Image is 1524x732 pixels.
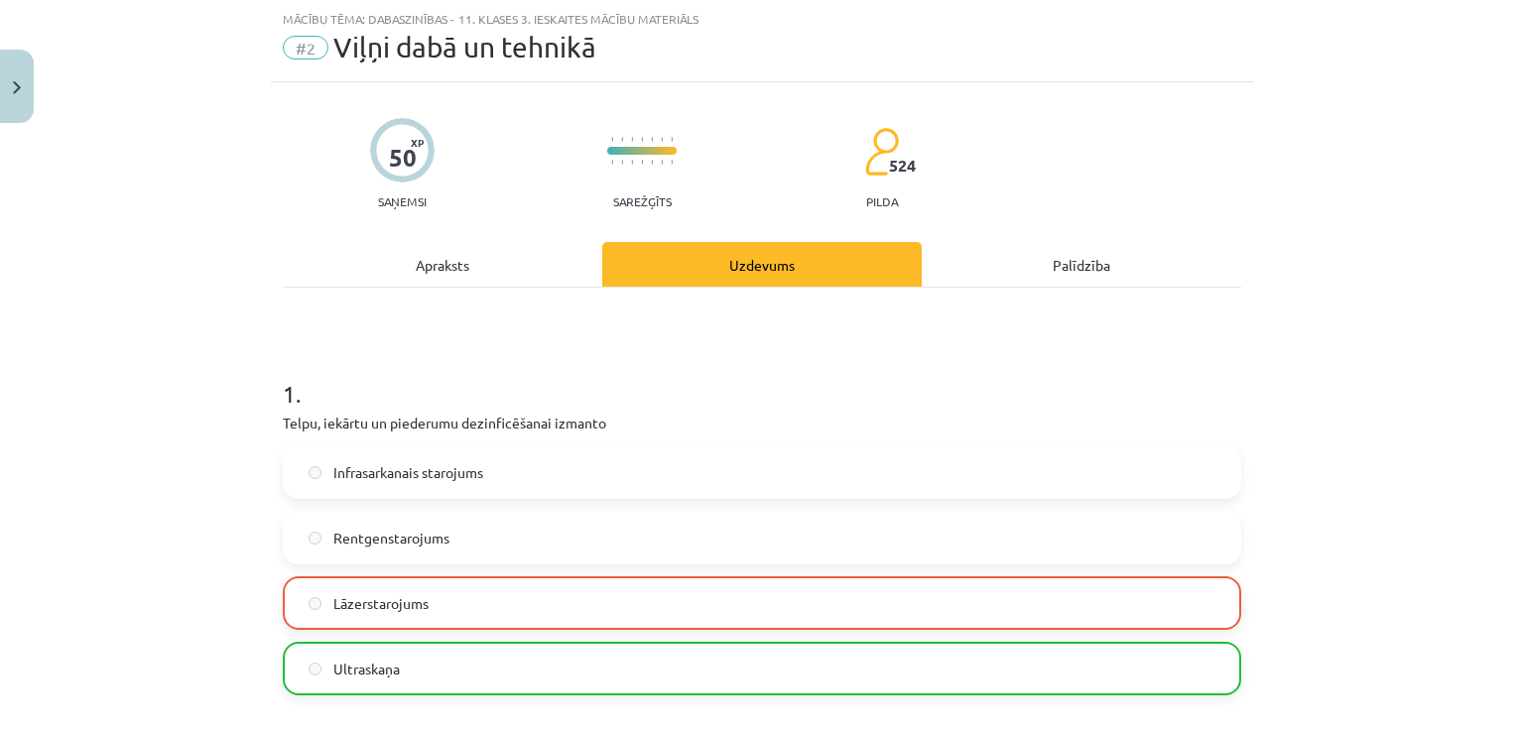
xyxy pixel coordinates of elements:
[309,663,321,675] input: Ultraskaņa
[333,659,400,679] span: Ultraskaņa
[283,345,1241,407] h1: 1 .
[621,137,623,142] img: icon-short-line-57e1e144782c952c97e751825c79c345078a6d821885a25fce030b3d8c18986b.svg
[411,137,424,148] span: XP
[333,528,449,549] span: Rentgenstarojums
[283,413,1241,433] p: Telpu, iekārtu un piederumu dezinficēšanai izmanto
[864,127,899,177] img: students-c634bb4e5e11cddfef0936a35e636f08e4e9abd3cc4e673bd6f9a4125e45ecb1.svg
[370,194,435,208] p: Saņemsi
[283,36,328,60] span: #2
[613,194,672,208] p: Sarežģīts
[309,532,321,545] input: Rentgenstarojums
[889,157,916,175] span: 524
[333,593,429,614] span: Lāzerstarojums
[661,160,663,165] img: icon-short-line-57e1e144782c952c97e751825c79c345078a6d821885a25fce030b3d8c18986b.svg
[611,137,613,142] img: icon-short-line-57e1e144782c952c97e751825c79c345078a6d821885a25fce030b3d8c18986b.svg
[641,137,643,142] img: icon-short-line-57e1e144782c952c97e751825c79c345078a6d821885a25fce030b3d8c18986b.svg
[283,12,1241,26] div: Mācību tēma: Dabaszinības - 11. klases 3. ieskaites mācību materiāls
[611,160,613,165] img: icon-short-line-57e1e144782c952c97e751825c79c345078a6d821885a25fce030b3d8c18986b.svg
[631,160,633,165] img: icon-short-line-57e1e144782c952c97e751825c79c345078a6d821885a25fce030b3d8c18986b.svg
[671,137,673,142] img: icon-short-line-57e1e144782c952c97e751825c79c345078a6d821885a25fce030b3d8c18986b.svg
[651,137,653,142] img: icon-short-line-57e1e144782c952c97e751825c79c345078a6d821885a25fce030b3d8c18986b.svg
[333,462,483,483] span: Infrasarkanais starojums
[389,144,417,172] div: 50
[661,137,663,142] img: icon-short-line-57e1e144782c952c97e751825c79c345078a6d821885a25fce030b3d8c18986b.svg
[602,242,922,287] div: Uzdevums
[333,31,596,63] span: Viļņi dabā un tehnikā
[866,194,898,208] p: pilda
[631,137,633,142] img: icon-short-line-57e1e144782c952c97e751825c79c345078a6d821885a25fce030b3d8c18986b.svg
[671,160,673,165] img: icon-short-line-57e1e144782c952c97e751825c79c345078a6d821885a25fce030b3d8c18986b.svg
[283,242,602,287] div: Apraksts
[309,597,321,610] input: Lāzerstarojums
[651,160,653,165] img: icon-short-line-57e1e144782c952c97e751825c79c345078a6d821885a25fce030b3d8c18986b.svg
[309,466,321,479] input: Infrasarkanais starojums
[13,81,21,94] img: icon-close-lesson-0947bae3869378f0d4975bcd49f059093ad1ed9edebbc8119c70593378902aed.svg
[922,242,1241,287] div: Palīdzība
[621,160,623,165] img: icon-short-line-57e1e144782c952c97e751825c79c345078a6d821885a25fce030b3d8c18986b.svg
[641,160,643,165] img: icon-short-line-57e1e144782c952c97e751825c79c345078a6d821885a25fce030b3d8c18986b.svg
